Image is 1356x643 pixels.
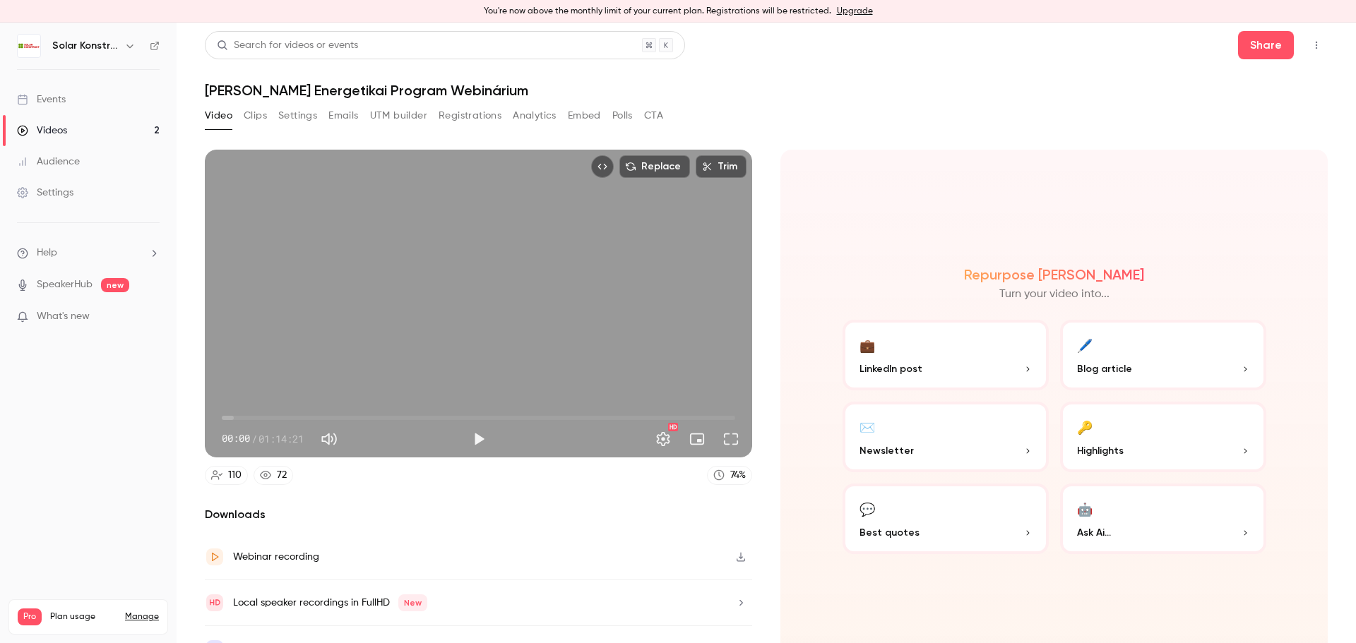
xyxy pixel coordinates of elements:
button: ✉️Newsletter [843,402,1049,472]
div: 74 % [730,468,746,483]
span: Newsletter [860,443,914,458]
span: What's new [37,309,90,324]
div: HD [668,423,678,431]
button: Replace [619,155,690,178]
button: CTA [644,104,663,127]
h2: Downloads [205,506,752,523]
div: Local speaker recordings in FullHD [233,594,427,611]
h2: Repurpose [PERSON_NAME] [964,266,1144,283]
div: Videos [17,124,67,138]
button: 🖊️Blog article [1060,320,1266,390]
button: 💼LinkedIn post [843,320,1049,390]
a: Manage [125,611,159,623]
button: Polls [612,104,633,127]
div: 🤖 [1077,498,1093,519]
span: Plan usage [50,611,117,623]
a: 72 [254,466,293,485]
span: 01:14:21 [258,431,304,446]
span: Highlights [1077,443,1124,458]
h1: [PERSON_NAME] Energetikai Program Webinárium [205,82,1328,99]
button: Top Bar Actions [1305,34,1328,56]
button: Trim [696,155,747,178]
img: Solar Konstrukt Kft. [18,35,40,57]
button: Play [465,425,493,453]
button: Clips [244,104,267,127]
div: Search for videos or events [217,38,358,53]
button: UTM builder [370,104,427,127]
div: 💬 [860,498,875,519]
button: 🤖Ask Ai... [1060,483,1266,554]
h6: Solar Konstrukt Kft. [52,39,119,53]
span: Help [37,246,57,260]
p: Turn your video into... [999,286,1110,303]
span: 00:00 [222,431,250,446]
button: Share [1238,31,1294,59]
div: 00:00 [222,431,304,446]
button: Registrations [439,104,501,127]
button: Settings [278,104,317,127]
span: new [101,278,129,292]
a: SpeakerHub [37,277,93,292]
span: LinkedIn post [860,361,922,376]
div: ✉️ [860,416,875,438]
button: Emails [328,104,358,127]
span: New [398,594,427,611]
a: 74% [707,466,752,485]
div: 72 [277,468,287,483]
span: Ask Ai... [1077,525,1111,540]
button: 🔑Highlights [1060,402,1266,472]
button: Full screen [717,425,745,453]
button: Embed [568,104,601,127]
div: Webinar recording [233,548,319,565]
div: Settings [17,186,73,200]
button: Mute [315,425,343,453]
a: Upgrade [837,6,873,17]
a: 110 [205,466,248,485]
button: Analytics [513,104,557,127]
li: help-dropdown-opener [17,246,160,260]
div: 110 [228,468,242,483]
span: Best quotes [860,525,920,540]
div: 🔑 [1077,416,1093,438]
div: Audience [17,155,80,169]
button: Turn on miniplayer [683,425,711,453]
div: 🖊️ [1077,334,1093,356]
button: Embed video [591,155,614,178]
button: Settings [649,425,677,453]
span: / [251,431,257,446]
div: Events [17,92,66,107]
span: Pro [18,608,42,625]
button: Video [205,104,232,127]
button: 💬Best quotes [843,483,1049,554]
div: 💼 [860,334,875,356]
span: Blog article [1077,361,1132,376]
